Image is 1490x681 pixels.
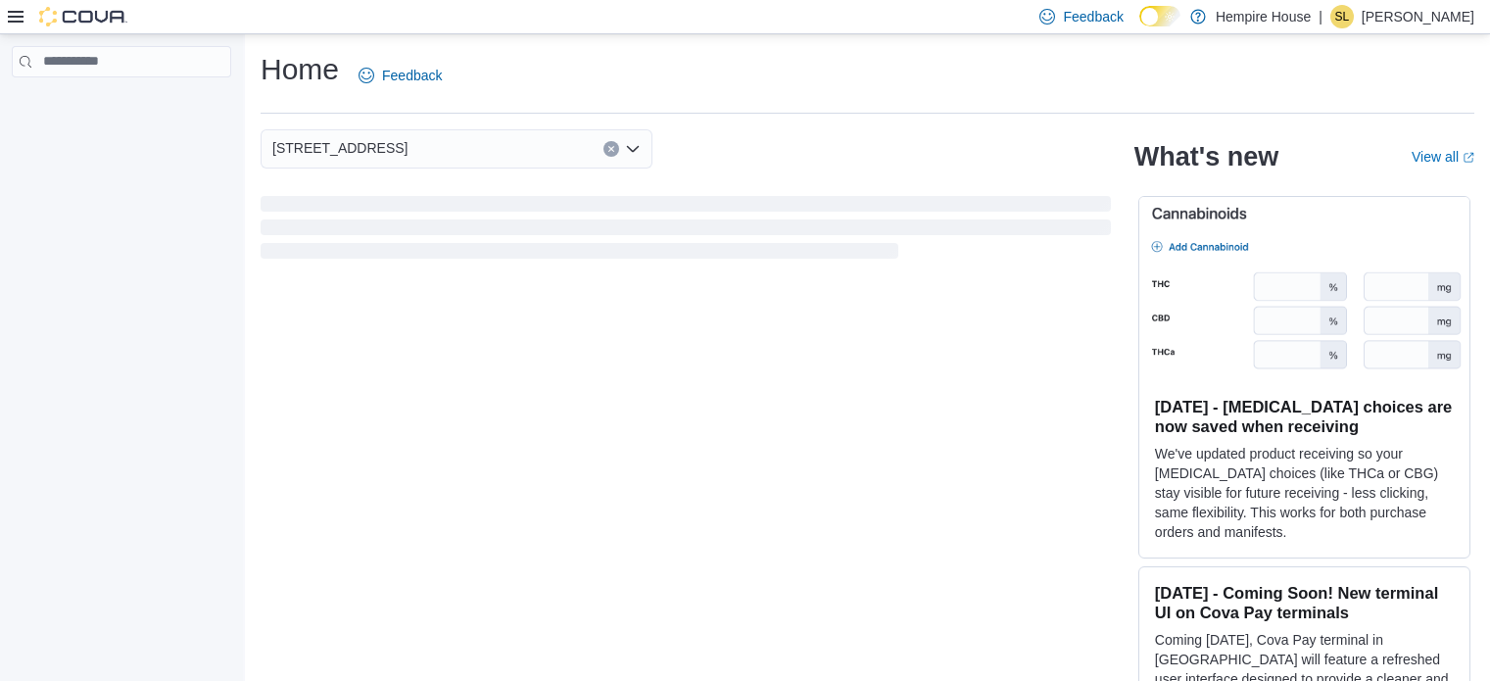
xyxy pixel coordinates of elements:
[1134,141,1278,172] h2: What's new
[12,81,231,128] nav: Complex example
[1155,397,1454,436] h3: [DATE] - [MEDICAL_DATA] choices are now saved when receiving
[1335,5,1350,28] span: SL
[1319,5,1322,28] p: |
[39,7,127,26] img: Cova
[1330,5,1354,28] div: Sharlene Lochan
[1139,26,1140,27] span: Dark Mode
[261,50,339,89] h1: Home
[1139,6,1180,26] input: Dark Mode
[1216,5,1311,28] p: Hempire House
[603,141,619,157] button: Clear input
[625,141,641,157] button: Open list of options
[272,136,408,160] span: [STREET_ADDRESS]
[1063,7,1123,26] span: Feedback
[261,200,1111,263] span: Loading
[1155,444,1454,542] p: We've updated product receiving so your [MEDICAL_DATA] choices (like THCa or CBG) stay visible fo...
[1155,583,1454,622] h3: [DATE] - Coming Soon! New terminal UI on Cova Pay terminals
[351,56,450,95] a: Feedback
[1362,5,1474,28] p: [PERSON_NAME]
[1412,149,1474,165] a: View allExternal link
[382,66,442,85] span: Feedback
[1463,152,1474,164] svg: External link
